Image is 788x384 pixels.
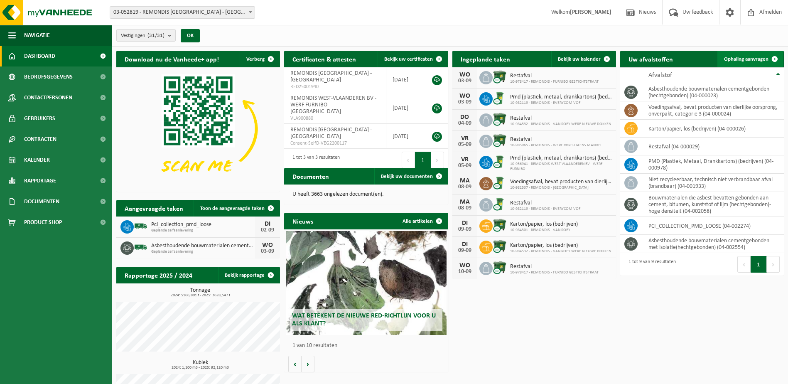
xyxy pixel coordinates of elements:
div: DI [457,220,473,226]
div: 1 tot 3 van 3 resultaten [288,151,340,169]
div: VR [457,156,473,163]
span: Bekijk uw documenten [381,174,433,179]
button: Volgende [302,356,314,372]
div: 03-09 [457,78,473,84]
h2: Rapportage 2025 / 2024 [116,267,201,283]
img: WB-0240-CU [493,91,507,105]
div: 09-09 [457,226,473,232]
span: Kalender [24,150,50,170]
span: 2024: 5166,801 t - 2025: 3628,547 t [120,293,280,298]
span: 2024: 1,100 m3 - 2025: 92,120 m3 [120,366,280,370]
button: 1 [751,256,767,273]
span: 10-985965 - REMONDIS - WERF CHRISTIAENS MANDEL [510,143,602,148]
span: Karton/papier, los (bedrijven) [510,242,611,249]
span: Pci_collection_pmd_loose [151,222,255,228]
a: Wat betekent de nieuwe RED-richtlijn voor u als klant? [286,231,446,335]
span: 03-052819 - REMONDIS WEST-VLAANDEREN - OOSTENDE [110,6,255,19]
div: 02-09 [259,227,276,233]
img: WB-0240-CU [493,176,507,190]
img: WB-1100-CU [493,261,507,275]
img: Download de VHEPlus App [116,67,280,190]
div: 04-09 [457,121,473,126]
button: Vorige [288,356,302,372]
span: Restafval [510,200,581,207]
button: OK [181,29,200,42]
button: Verberg [240,51,279,67]
a: Alle artikelen [396,213,447,229]
a: Ophaling aanvragen [717,51,783,67]
img: WB-0240-CU [493,197,507,211]
h2: Aangevraagde taken [116,200,191,216]
button: Vestigingen(31/31) [116,29,176,42]
img: BL-SO-LV [134,240,148,254]
span: Toon de aangevraagde taken [200,206,265,211]
div: 09-09 [457,248,473,254]
button: Next [431,152,444,168]
img: WB-1100-CU [493,70,507,84]
span: Ophaling aanvragen [724,57,768,62]
h2: Uw afvalstoffen [620,51,681,67]
td: [DATE] [386,124,423,149]
span: 10-978417 - REMONDIS - FURNIBO GESTICHTSTRAAT [510,270,599,275]
img: WB-1100-CU [493,239,507,254]
div: WO [259,242,276,249]
span: 03-052819 - REMONDIS WEST-VLAANDEREN - OOSTENDE [110,7,255,18]
h2: Nieuws [284,213,322,229]
td: [DATE] [386,92,423,124]
span: 10-984532 - REMONDIS - VAN ROEY WERF NIEUWE DOKKEN [510,249,611,254]
img: WB-1100-CU [493,133,507,148]
span: REMONDIS [GEOGRAPHIC_DATA] - [GEOGRAPHIC_DATA] [290,70,372,83]
td: bouwmaterialen die asbest bevatten gebonden aan cement, bitumen, kunststof of lijm (hechtgebonden... [642,192,784,217]
td: PCI_COLLECTION_PMD_LOOSE (04-002274) [642,217,784,235]
a: Toon de aangevraagde taken [194,200,279,217]
span: VLA900880 [290,115,380,122]
count: (31/31) [147,33,164,38]
span: Product Shop [24,212,62,233]
span: 10-982537 - REMONDIS - [GEOGRAPHIC_DATA] [510,185,612,190]
span: RED25001940 [290,84,380,90]
td: asbesthoudende bouwmaterialen cementgebonden met isolatie(hechtgebonden) (04-002554) [642,235,784,253]
span: Gebruikers [24,108,55,129]
button: Previous [737,256,751,273]
div: VR [457,135,473,142]
div: 05-09 [457,142,473,148]
td: restafval (04-000029) [642,138,784,155]
span: 10-984301 - REMONDIS - VAN ROEY [510,228,578,233]
h3: Tonnage [120,288,280,298]
div: 08-09 [457,205,473,211]
h3: Kubiek [120,360,280,370]
td: [DATE] [386,67,423,92]
img: BL-SO-LV [134,219,148,233]
span: Wat betekent de nieuwe RED-richtlijn voor u als klant? [292,313,436,327]
div: 1 tot 9 van 9 resultaten [624,255,676,273]
td: voedingsafval, bevat producten van dierlijke oorsprong, onverpakt, categorie 3 (04-000024) [642,101,784,120]
span: Dashboard [24,46,55,66]
span: Bedrijfsgegevens [24,66,73,87]
div: WO [457,262,473,269]
span: Contracten [24,129,56,150]
strong: [PERSON_NAME] [570,9,611,15]
span: Navigatie [24,25,50,46]
button: Previous [402,152,415,168]
span: Geplande zelfaanlevering [151,228,255,233]
a: Bekijk uw documenten [374,168,447,185]
a: Bekijk rapportage [218,267,279,283]
div: DI [259,221,276,227]
span: Geplande zelfaanlevering [151,249,255,254]
span: 10-984532 - REMONDIS - VAN ROEY WERF NIEUWE DOKKEN [510,122,611,127]
p: 1 van 10 resultaten [292,343,444,349]
div: 05-09 [457,163,473,169]
span: 10-956941 - REMONDIS WEST-VLAANDEREN BV - WERF FURNIBO [510,162,612,172]
span: Verberg [246,57,265,62]
img: WB-1100-CU [493,112,507,126]
span: Voedingsafval, bevat producten van dierlijke oorsprong, onverpakt, categorie 3 [510,179,612,185]
td: karton/papier, los (bedrijven) (04-000026) [642,120,784,138]
div: 08-09 [457,184,473,190]
span: Restafval [510,73,599,79]
div: 10-09 [457,269,473,275]
span: Consent-SelfD-VEG2200117 [290,140,380,147]
p: U heeft 3663 ongelezen document(en). [292,192,439,197]
span: Restafval [510,115,611,122]
span: Karton/papier, los (bedrijven) [510,221,578,228]
span: Documenten [24,191,59,212]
